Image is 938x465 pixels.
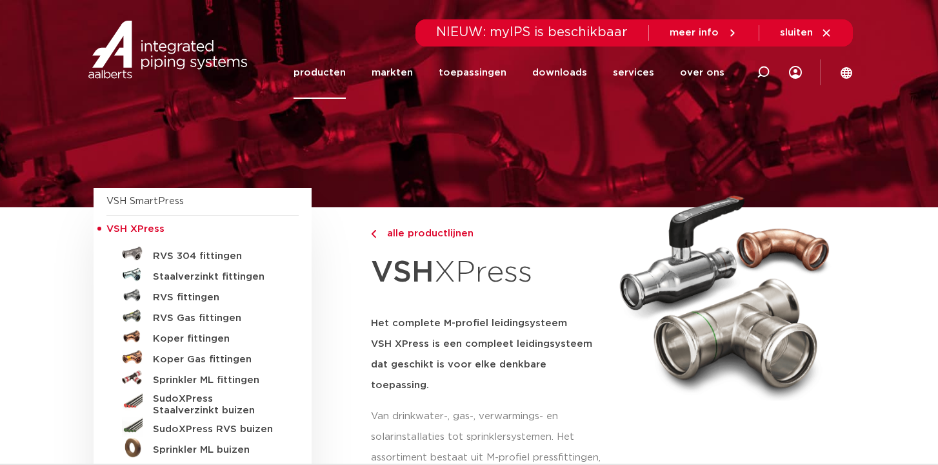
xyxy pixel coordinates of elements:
img: chevron-right.svg [371,230,376,238]
h5: SudoXPress RVS buizen [153,424,281,435]
a: VSH SmartPress [106,196,184,206]
a: over ons [680,46,724,99]
a: services [613,46,654,99]
h5: RVS Gas fittingen [153,313,281,324]
a: RVS Gas fittingen [106,305,299,326]
a: meer info [670,27,738,39]
a: Koper Gas fittingen [106,347,299,367]
a: SudoXPress RVS buizen [106,417,299,437]
h5: Sprinkler ML fittingen [153,375,281,386]
span: alle productlijnen [379,229,474,238]
a: producten [294,46,346,99]
h5: RVS fittingen [153,292,281,304]
div: my IPS [789,46,802,99]
a: downloads [532,46,587,99]
a: SudoXPress Staalverzinkt buizen [106,388,299,417]
a: markten [372,46,413,99]
h5: Staalverzinkt fittingen [153,271,281,283]
h5: Sprinkler ML buizen [153,444,281,456]
span: NIEUW: myIPS is beschikbaar [436,26,628,39]
span: meer info [670,28,719,37]
a: sluiten [780,27,832,39]
a: toepassingen [439,46,506,99]
a: Sprinkler ML fittingen [106,367,299,388]
h5: RVS 304 fittingen [153,251,281,262]
a: Koper fittingen [106,326,299,347]
a: Staalverzinkt fittingen [106,264,299,285]
h1: XPress [371,248,604,298]
a: Sprinkler ML buizen [106,437,299,458]
a: RVS 304 fittingen [106,243,299,264]
span: VSH XPress [106,224,165,234]
h5: SudoXPress Staalverzinkt buizen [153,393,281,417]
nav: Menu [294,46,724,99]
h5: Het complete M-profiel leidingsysteem VSH XPress is een compleet leidingsysteem dat geschikt is v... [371,313,604,396]
a: alle productlijnen [371,226,604,242]
a: RVS fittingen [106,285,299,305]
h5: Koper Gas fittingen [153,354,281,366]
strong: VSH [371,258,434,287]
h5: Koper fittingen [153,333,281,345]
span: sluiten [780,28,813,37]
